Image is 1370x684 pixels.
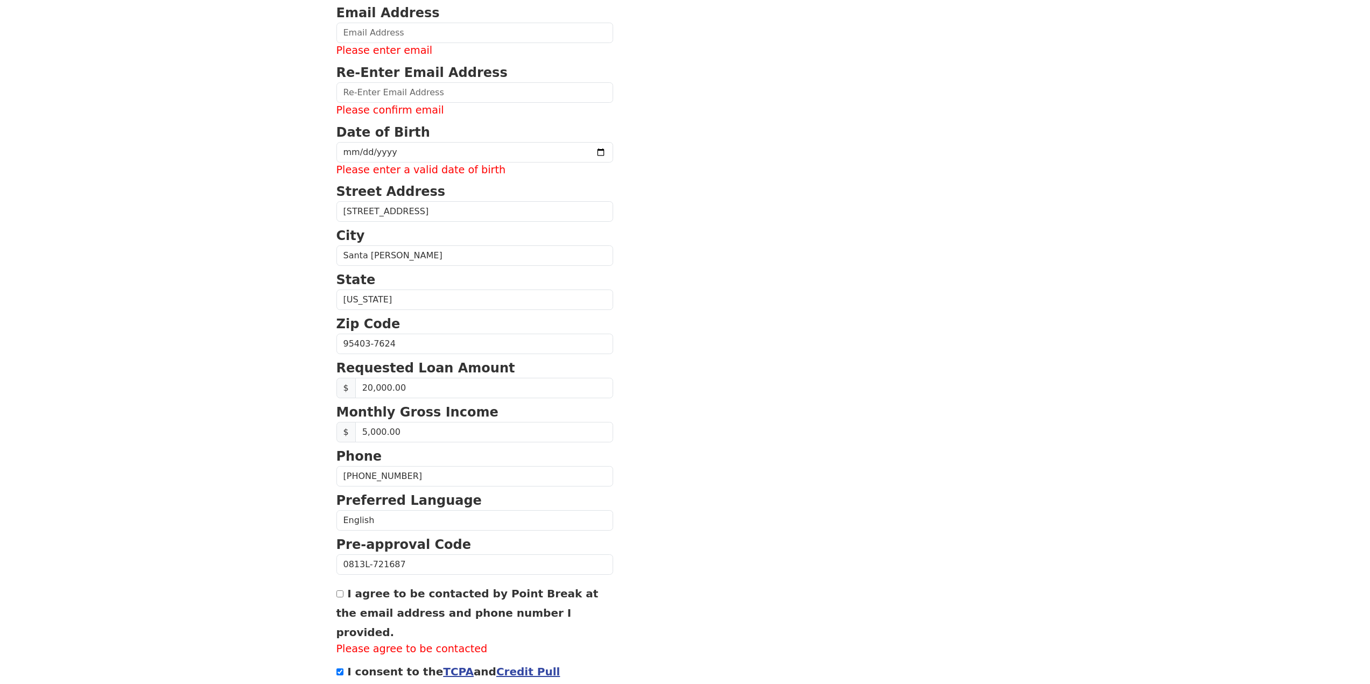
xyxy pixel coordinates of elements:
strong: Preferred Language [336,493,482,508]
input: Requested Loan Amount [355,378,613,398]
strong: City [336,228,365,243]
a: TCPA [443,665,474,678]
input: City [336,245,613,266]
input: Re-Enter Email Address [336,82,613,103]
strong: Pre-approval Code [336,537,472,552]
span: $ [336,378,356,398]
strong: Street Address [336,184,446,199]
strong: State [336,272,376,287]
strong: Re-Enter Email Address [336,65,508,80]
label: Please agree to be contacted [336,641,613,657]
label: I agree to be contacted by Point Break at the email address and phone number I provided. [336,587,599,639]
p: Monthly Gross Income [336,403,613,422]
strong: Email Address [336,5,440,20]
input: Zip Code [336,334,613,354]
span: $ [336,422,356,442]
label: Please enter a valid date of birth [336,163,613,178]
strong: Phone [336,449,382,464]
input: Email Address [336,23,613,43]
label: Please confirm email [336,103,613,118]
label: Please enter email [336,43,613,59]
input: Monthly Gross Income [355,422,613,442]
input: Street Address [336,201,613,222]
strong: Zip Code [336,316,401,332]
strong: Requested Loan Amount [336,361,515,376]
input: Phone [336,466,613,486]
strong: Date of Birth [336,125,430,140]
input: Pre-approval Code [336,554,613,575]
